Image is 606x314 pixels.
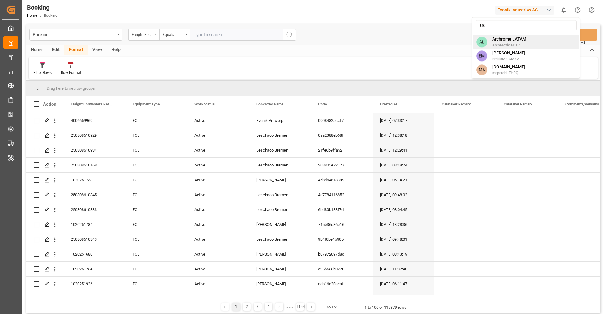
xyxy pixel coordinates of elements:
[476,50,487,61] span: EM
[492,42,526,48] span: ArchMexic-N1L7
[492,56,525,62] span: EmiliaMa-CMZ2
[476,64,487,75] span: MA
[476,20,577,31] input: Search an account...
[492,70,525,76] span: maparchi-TH9Q
[476,37,487,47] span: AL
[492,64,525,70] span: [DOMAIN_NAME]
[492,50,525,56] span: [PERSON_NAME]
[492,36,526,42] span: Archroma LATAM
